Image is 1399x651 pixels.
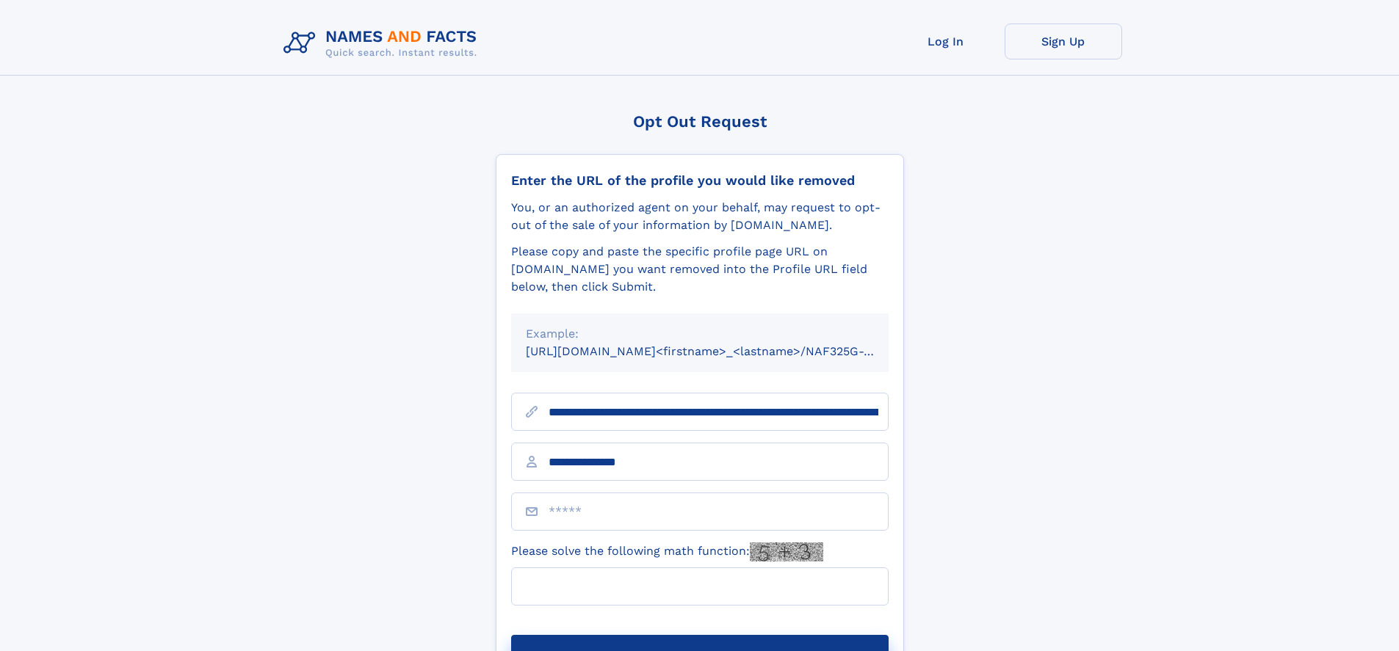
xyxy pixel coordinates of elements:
a: Sign Up [1005,23,1122,59]
a: Log In [887,23,1005,59]
div: Example: [526,325,874,343]
label: Please solve the following math function: [511,542,823,561]
img: Logo Names and Facts [278,23,489,63]
div: Enter the URL of the profile you would like removed [511,172,889,189]
div: You, or an authorized agent on your behalf, may request to opt-out of the sale of your informatio... [511,199,889,234]
div: Opt Out Request [496,112,904,131]
div: Please copy and paste the specific profile page URL on [DOMAIN_NAME] you want removed into the Pr... [511,243,889,296]
small: [URL][DOMAIN_NAME]<firstname>_<lastname>/NAF325G-xxxxxxxx [526,344,917,358]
